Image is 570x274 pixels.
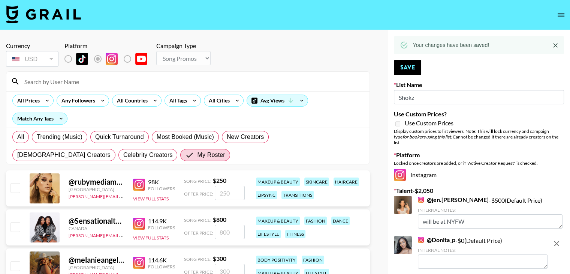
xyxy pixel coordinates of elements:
div: USD [7,53,57,66]
img: Instagram [418,237,424,243]
div: haircare [334,178,359,186]
span: Song Price: [184,256,211,262]
div: Followers [148,264,175,269]
div: - $ 500 (Default Price) [418,196,563,229]
img: Instagram [133,257,145,269]
div: [GEOGRAPHIC_DATA] [69,187,124,192]
label: List Name [394,81,564,89]
img: Instagram [133,179,145,191]
div: Internal Notes: [418,207,563,213]
div: 114.6K [148,256,175,264]
span: Celebrity Creators [123,151,173,160]
div: Avg Views [247,95,308,106]
div: skincare [304,178,329,186]
div: lipsync [256,191,277,199]
div: Your changes have been saved! [413,38,489,52]
div: Remove selected talent to change your currency [6,50,58,68]
span: Most Booked (Music) [157,132,214,142]
span: Offer Price: [184,191,213,197]
img: Instagram [133,218,145,230]
span: New Creators [227,132,264,142]
input: Search by User Name [20,75,365,87]
div: @ Sensationaltwins [69,216,124,226]
textarea: will be at NYFW [418,214,563,229]
a: @jen.[PERSON_NAME] [418,196,489,203]
img: Grail Talent [6,5,81,23]
a: [PERSON_NAME][EMAIL_ADDRESS][PERSON_NAME][DOMAIN_NAME] [69,231,215,238]
div: [GEOGRAPHIC_DATA] [69,265,124,270]
div: Any Followers [57,95,97,106]
a: @Donita_p [418,236,455,244]
span: All [17,132,24,142]
input: 250 [215,186,245,200]
button: remove [549,236,564,251]
div: @ melanieangelese [69,255,124,265]
div: body positivity [256,256,297,264]
label: Talent - $ 2,050 [394,187,564,194]
div: @ rubymediamakeup [69,177,124,187]
a: [PERSON_NAME][EMAIL_ADDRESS][PERSON_NAME][DOMAIN_NAME] [69,192,215,199]
div: 98K [148,178,175,186]
label: Platform [394,151,564,159]
img: Instagram [106,53,118,65]
div: fashion [304,217,327,225]
em: for bookers using this list [402,134,451,140]
div: transitions [281,191,314,199]
button: Save [394,60,421,75]
span: Trending (Music) [37,132,82,142]
div: Followers [148,225,175,230]
div: makeup & beauty [256,217,300,225]
strong: $ 250 [213,177,226,184]
div: All Prices [13,95,41,106]
img: Instagram [418,197,424,203]
div: Instagram [394,169,564,181]
div: makeup & beauty [256,178,300,186]
span: Use Custom Prices [405,119,453,127]
strong: $ 800 [213,216,226,223]
div: All Cities [204,95,231,106]
div: 114.9K [148,217,175,225]
div: Display custom prices to list viewers. Note: This will lock currency and campaign type . Cannot b... [394,128,564,145]
strong: $ 300 [213,255,226,262]
div: Internal Notes: [418,247,548,253]
div: Followers [148,186,175,191]
button: Close [550,40,561,51]
div: lifestyle [256,230,281,238]
span: Quick Turnaround [95,132,144,142]
div: Canada [69,226,124,231]
div: Match Any Tags [13,113,67,124]
input: 800 [215,225,245,239]
img: YouTube [135,53,147,65]
img: Instagram [394,169,406,181]
div: dance [331,217,350,225]
div: fitness [285,230,305,238]
button: View Full Stats [133,196,169,202]
div: Locked once creators are added, or if "Active Creator Request" is checked. [394,160,564,166]
span: Song Price: [184,217,211,223]
img: TikTok [76,53,88,65]
div: - $ 0 (Default Price) [418,236,548,269]
div: Remove selected talent to change platforms [64,51,153,67]
div: All Tags [165,95,189,106]
div: fashion [302,256,324,264]
button: open drawer [554,8,569,23]
span: Song Price: [184,178,211,184]
button: View Full Stats [133,235,169,241]
span: My Roster [197,151,225,160]
span: Offer Price: [184,230,213,236]
div: Currency [6,42,58,50]
span: [DEMOGRAPHIC_DATA] Creators [17,151,111,160]
div: Platform [64,42,153,50]
label: Use Custom Prices? [394,110,564,118]
div: Campaign Type [156,42,211,50]
div: All Countries [112,95,149,106]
